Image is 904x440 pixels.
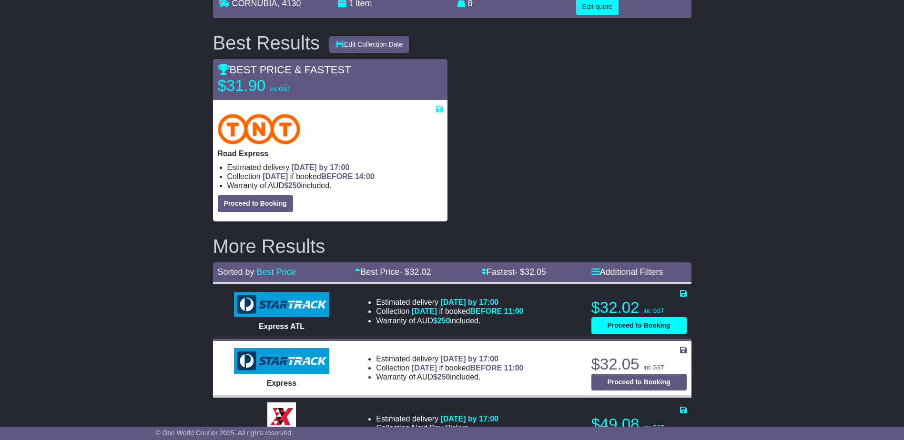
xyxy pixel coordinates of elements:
[376,316,523,325] li: Warranty of AUD included.
[227,181,443,190] li: Warranty of AUD included.
[504,307,524,315] span: 11:00
[412,364,437,372] span: [DATE]
[376,307,523,316] li: Collection
[437,317,450,325] span: 250
[234,292,329,318] img: StarTrack: Express ATL
[399,267,431,277] span: - $
[218,149,443,158] p: Road Express
[412,364,523,372] span: if booked
[644,424,664,431] span: inc GST
[591,415,687,434] p: $49.08
[376,298,523,307] li: Estimated delivery
[591,374,687,390] button: Proceed to Booking
[267,379,296,387] span: Express
[321,172,353,180] span: BEFORE
[270,86,291,92] span: inc GST
[504,364,524,372] span: 11:00
[376,354,523,363] li: Estimated delivery
[440,415,498,423] span: [DATE] by 17:00
[227,172,443,181] li: Collection
[412,307,523,315] span: if booked
[208,32,325,53] div: Best Results
[218,267,254,277] span: Sorted by
[218,64,351,76] span: BEST PRICE & FASTEST
[481,267,546,277] a: Fastest- $32.05
[259,322,305,330] span: Express ATL
[409,267,431,277] span: 32.02
[440,355,498,363] span: [DATE] by 17:00
[227,163,443,172] li: Estimated delivery
[591,355,687,374] p: $32.05
[355,172,375,180] span: 14:00
[234,348,329,374] img: StarTrack: Express
[218,195,293,212] button: Proceed to Booking
[267,402,296,431] img: Border Express: Express Parcel Service
[218,114,301,144] img: TNT Domestic: Road Express
[644,364,664,371] span: inc GST
[376,372,523,381] li: Warranty of AUD included.
[263,172,288,180] span: [DATE]
[433,373,450,381] span: $
[376,363,523,372] li: Collection
[412,307,437,315] span: [DATE]
[437,373,450,381] span: 250
[355,267,431,277] a: Best Price- $32.02
[376,423,498,432] li: Collection
[470,307,502,315] span: BEFORE
[284,181,301,190] span: $
[329,36,409,53] button: Edit Collection Date
[525,267,546,277] span: 32.05
[292,163,350,171] span: [DATE] by 17:00
[412,424,468,432] span: Next Day Pickup
[440,298,498,306] span: [DATE] by 17:00
[591,317,687,334] button: Proceed to Booking
[257,267,296,277] a: Best Price
[515,267,546,277] span: - $
[218,76,337,95] p: $31.90
[591,267,663,277] a: Additional Filters
[376,414,498,423] li: Estimated delivery
[263,172,374,180] span: if booked
[591,298,687,317] p: $32.02
[213,236,691,257] h2: More Results
[470,364,502,372] span: BEFORE
[288,181,301,190] span: 250
[433,317,450,325] span: $
[644,308,664,314] span: inc GST
[155,429,293,437] span: © One World Courier 2025. All rights reserved.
